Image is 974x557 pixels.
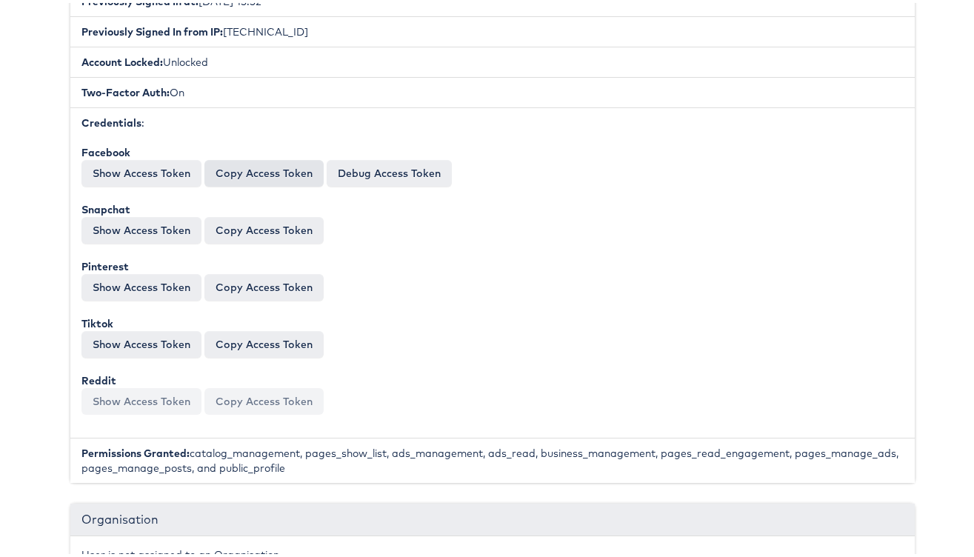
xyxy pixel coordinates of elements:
[81,385,201,412] button: Show Access Token
[204,385,324,412] button: Copy Access Token
[70,435,915,480] li: catalog_management, pages_show_list, ads_management, ads_read, business_management, pages_read_en...
[81,257,129,270] b: Pinterest
[81,444,190,457] b: Permissions Granted:
[81,22,223,36] b: Previously Signed In from IP:
[70,13,915,44] li: [TECHNICAL_ID]
[81,113,141,127] b: Credentials
[204,271,324,298] button: Copy Access Token
[81,271,201,298] button: Show Access Token
[81,53,163,66] b: Account Locked:
[327,157,452,184] a: Debug Access Token
[70,44,915,75] li: Unlocked
[70,74,915,105] li: On
[204,328,324,355] button: Copy Access Token
[81,200,130,213] b: Snapchat
[81,157,201,184] button: Show Access Token
[81,371,116,384] b: Reddit
[81,328,201,355] button: Show Access Token
[81,314,113,327] b: Tiktok
[70,104,915,436] li: :
[204,214,324,241] button: Copy Access Token
[70,501,915,533] div: Organisation
[81,143,130,156] b: Facebook
[81,83,170,96] b: Two-Factor Auth:
[204,157,324,184] button: Copy Access Token
[81,214,201,241] button: Show Access Token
